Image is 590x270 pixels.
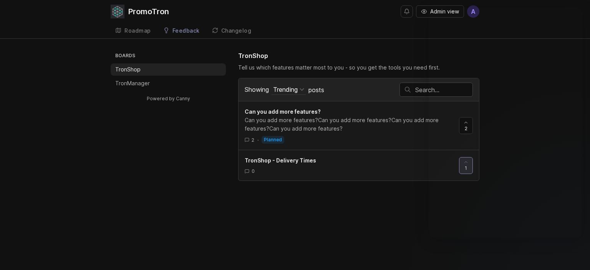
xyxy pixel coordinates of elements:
a: Feedback [159,23,204,39]
button: Admin view [416,5,464,18]
div: Trending [273,85,298,94]
h3: Boards [114,51,226,62]
a: TronShop [111,63,226,76]
h1: TronShop [238,51,268,60]
img: PromoTron logo [111,5,124,18]
span: 0 [252,168,255,174]
a: Roadmap [111,23,156,39]
button: Notifications [401,5,413,18]
div: Tell us which features matter most to you - so you get the tools you need first. [238,63,479,72]
span: Can you add more features? [245,108,321,115]
iframe: Intercom live chat [429,8,582,238]
button: A [467,5,479,18]
div: Feedback [172,28,200,33]
span: Showing [245,86,269,93]
a: Changelog [207,23,256,39]
div: PromoTron [128,8,169,15]
button: Showing [272,84,306,95]
a: Can you add more features?Can you add more features?Can you add more features?Can you add more fe... [245,108,459,144]
div: · [257,137,259,143]
a: TronManager [111,77,226,89]
a: Powered by Canny [146,94,191,103]
span: 2 [252,137,254,143]
p: TronManager [115,80,150,87]
p: planned [264,137,282,143]
div: Can you add more features?Can you add more features?Can you add more features?Can you add more fe... [245,116,453,133]
span: A [471,7,476,16]
a: TronShop - Delivery Times0 [245,156,459,174]
input: Search… [415,86,472,94]
div: Changelog [221,28,252,33]
span: posts [308,86,324,94]
p: TronShop [115,66,141,73]
iframe: Intercom live chat [564,244,582,262]
span: TronShop - Delivery Times [245,157,316,164]
div: Roadmap [124,28,151,33]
